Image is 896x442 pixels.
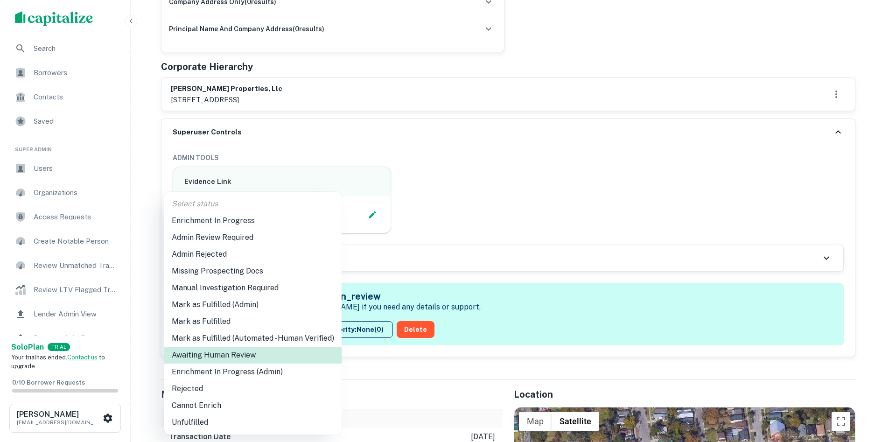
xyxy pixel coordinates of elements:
[164,263,342,280] li: Missing Prospecting Docs
[849,367,896,412] iframe: Chat Widget
[164,212,342,229] li: Enrichment In Progress
[164,246,342,263] li: Admin Rejected
[164,347,342,364] li: Awaiting Human Review
[164,397,342,414] li: Cannot Enrich
[164,364,342,380] li: Enrichment In Progress (Admin)
[164,229,342,246] li: Admin Review Required
[164,330,342,347] li: Mark as Fulfilled (Automated - Human Verified)
[164,296,342,313] li: Mark as Fulfilled (Admin)
[164,313,342,330] li: Mark as Fulfilled
[164,280,342,296] li: Manual Investigation Required
[164,380,342,397] li: Rejected
[164,414,342,431] li: Unfulfilled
